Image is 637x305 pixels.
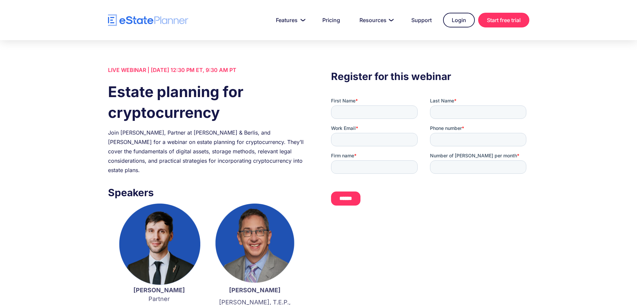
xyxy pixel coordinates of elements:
[403,13,440,27] a: Support
[268,13,311,27] a: Features
[108,65,306,75] div: LIVE WEBINAR | [DATE] 12:30 PM ET, 9:30 AM PT
[133,287,185,294] strong: [PERSON_NAME]
[331,69,529,84] h3: Register for this webinar
[108,81,306,123] h1: Estate planning for cryptocurrency
[351,13,400,27] a: Resources
[443,13,475,27] a: Login
[229,287,281,294] strong: [PERSON_NAME]
[108,14,188,26] a: home
[108,128,306,175] div: Join [PERSON_NAME], Partner at [PERSON_NAME] & Berlis, and [PERSON_NAME] for a webinar on estate ...
[331,97,529,211] iframe: Form 0
[314,13,348,27] a: Pricing
[118,286,200,303] p: Partner
[478,13,529,27] a: Start free trial
[108,185,306,200] h3: Speakers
